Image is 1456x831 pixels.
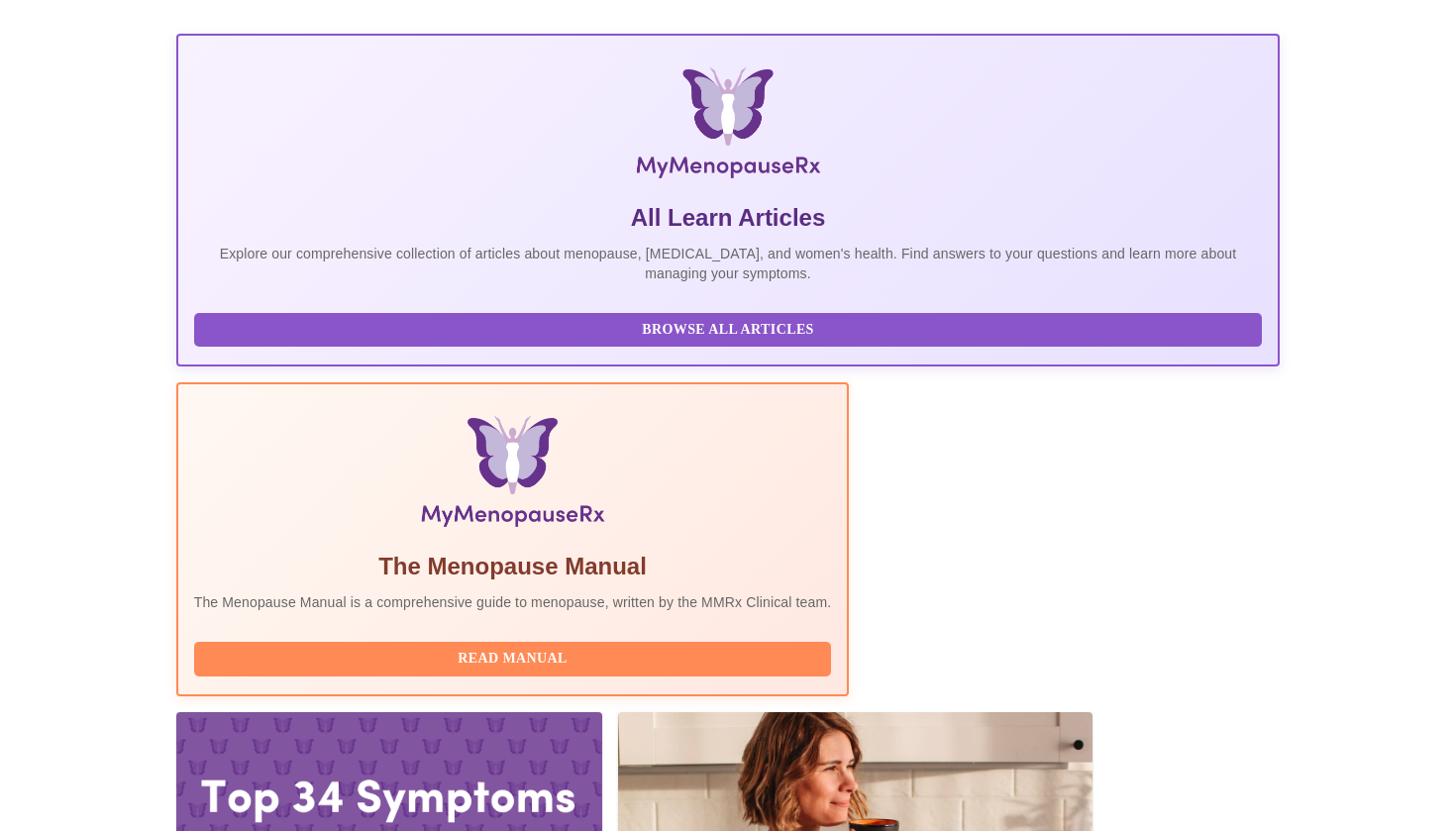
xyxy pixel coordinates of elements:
img: Menopause Manual [295,416,730,535]
h5: The Menopause Manual [194,551,832,582]
span: Read Manual [214,647,812,672]
p: Explore our comprehensive collection of articles about menopause, [MEDICAL_DATA], and women's hea... [194,244,1263,283]
p: The Menopause Manual is a comprehensive guide to menopause, written by the MMRx Clinical team. [194,592,832,612]
img: MyMenopauseRx Logo [360,67,1096,186]
button: Read Manual [194,642,832,676]
a: Read Manual [194,649,837,666]
h5: All Learn Articles [194,202,1263,234]
span: Browse All Articles [214,318,1243,343]
button: Browse All Articles [194,313,1263,348]
a: Browse All Articles [194,320,1268,337]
